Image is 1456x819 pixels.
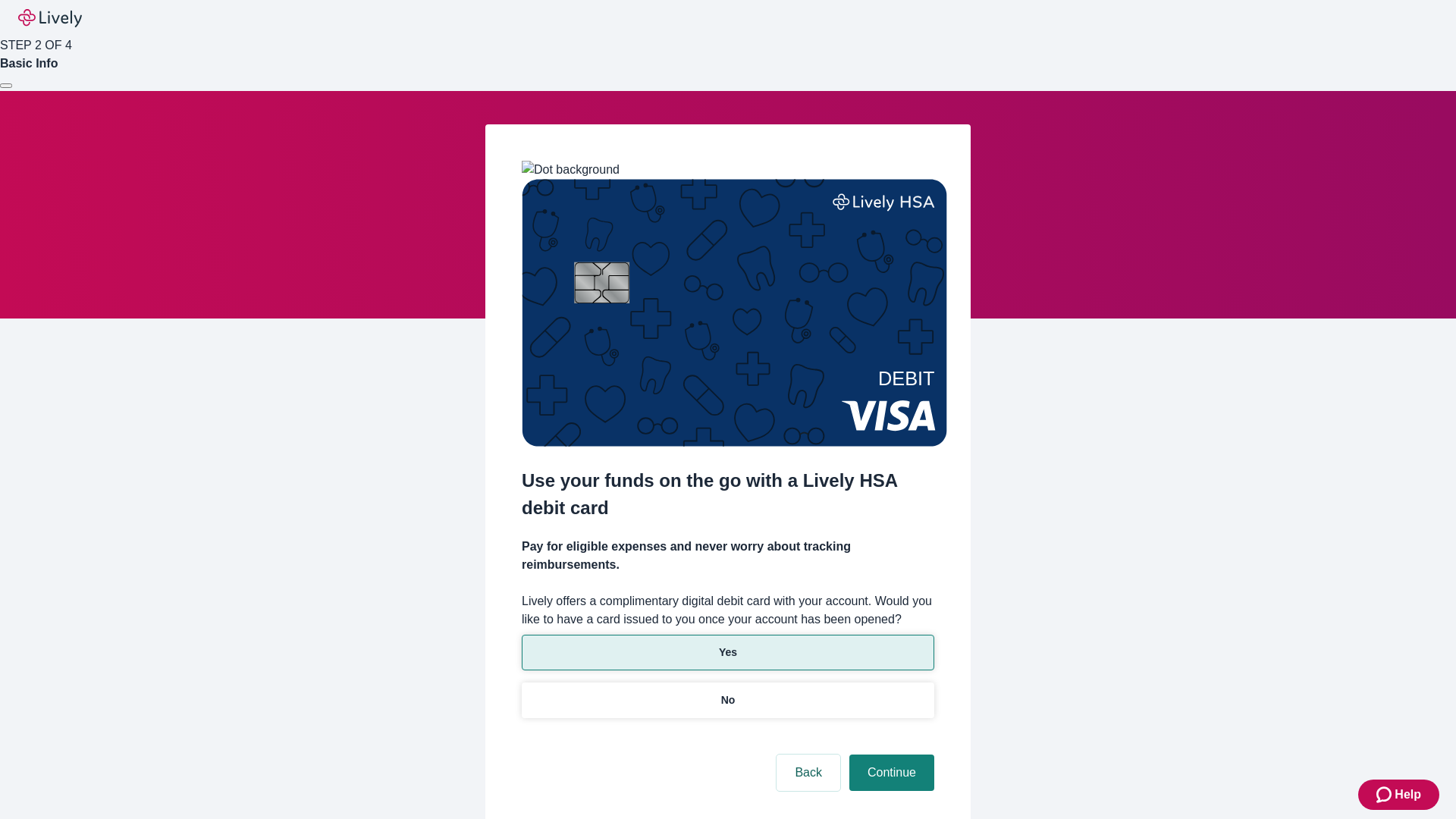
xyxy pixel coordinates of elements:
[522,682,934,718] button: No
[522,179,947,447] img: Debit card
[522,467,934,522] h2: Use your funds on the go with a Lively HSA debit card
[777,755,840,791] button: Back
[18,9,82,27] img: Lively
[1395,786,1421,804] span: Help
[522,592,934,629] label: Lively offers a complimentary digital debit card with your account. Would you like to have a card...
[1376,786,1395,804] svg: Zendesk support icon
[1358,780,1439,810] button: Zendesk support iconHelp
[522,161,620,179] img: Dot background
[522,538,934,574] h4: Pay for eligible expenses and never worry about tracking reimbursements.
[849,755,934,791] button: Continue
[721,692,736,708] p: No
[522,635,934,670] button: Yes
[719,645,737,661] p: Yes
